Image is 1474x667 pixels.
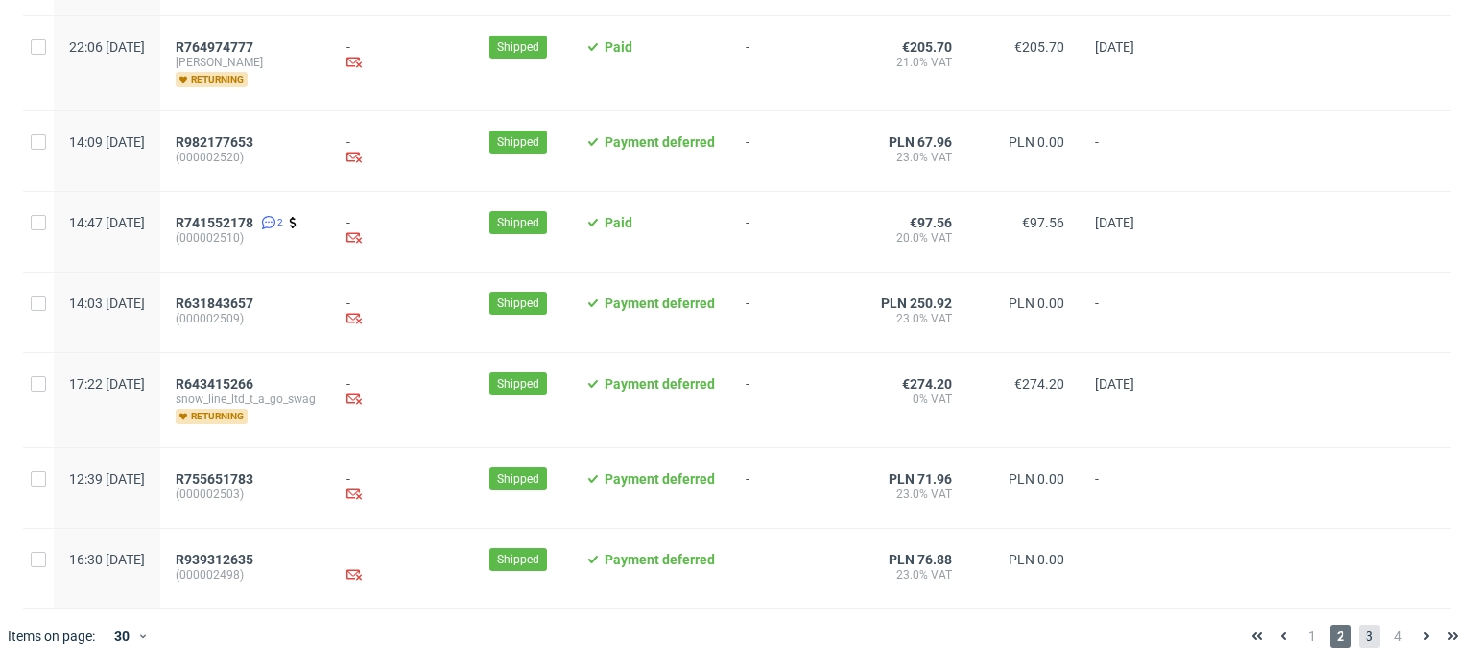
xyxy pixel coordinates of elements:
span: 0% VAT [870,392,952,407]
span: 23.0% VAT [870,567,952,583]
span: €274.20 [902,376,952,392]
span: (000002509) [176,311,316,326]
span: PLN 0.00 [1009,552,1064,567]
span: - [746,552,840,585]
div: - [346,134,459,168]
div: - [346,376,459,410]
div: - [346,471,459,505]
span: (000002503) [176,487,316,502]
span: Shipped [497,375,539,393]
span: 21.0% VAT [870,55,952,70]
span: 1 [1301,625,1322,648]
span: (000002510) [176,230,316,246]
span: [DATE] [1095,376,1134,392]
span: 20.0% VAT [870,230,952,246]
span: - [746,134,840,168]
span: Shipped [497,295,539,312]
span: 2 [277,215,283,230]
span: Items on page: [8,627,95,646]
span: (000002498) [176,567,316,583]
a: R755651783 [176,471,257,487]
span: 17:22 [DATE] [69,376,145,392]
span: - [1095,134,1168,168]
span: €205.70 [902,39,952,55]
span: - [1095,296,1168,329]
span: returning [176,409,248,424]
a: 2 [257,215,283,230]
span: Paid [605,39,632,55]
span: R982177653 [176,134,253,150]
span: Paid [605,215,632,230]
span: €97.56 [1022,215,1064,230]
div: - [346,296,459,329]
span: 2 [1330,625,1351,648]
div: - [346,39,459,73]
span: PLN 76.88 [889,552,952,567]
div: - [346,552,459,585]
span: Payment deferred [605,296,715,311]
span: - [1095,471,1168,505]
span: €97.56 [910,215,952,230]
span: Shipped [497,133,539,151]
span: R764974777 [176,39,253,55]
span: PLN 0.00 [1009,296,1064,311]
span: Shipped [497,214,539,231]
span: R741552178 [176,215,253,230]
span: Payment deferred [605,376,715,392]
span: R939312635 [176,552,253,567]
a: R643415266 [176,376,257,392]
span: 23.0% VAT [870,311,952,326]
span: returning [176,72,248,87]
span: snow_line_ltd_t_a_go_swag [176,392,316,407]
span: 12:39 [DATE] [69,471,145,487]
span: R755651783 [176,471,253,487]
span: PLN 0.00 [1009,471,1064,487]
span: - [746,376,840,424]
span: €274.20 [1014,376,1064,392]
span: Shipped [497,38,539,56]
a: R764974777 [176,39,257,55]
span: 14:47 [DATE] [69,215,145,230]
span: [DATE] [1095,215,1134,230]
span: R643415266 [176,376,253,392]
span: 16:30 [DATE] [69,552,145,567]
span: 14:09 [DATE] [69,134,145,150]
span: €205.70 [1014,39,1064,55]
span: 23.0% VAT [870,487,952,502]
a: R939312635 [176,552,257,567]
span: 23.0% VAT [870,150,952,165]
span: [DATE] [1095,39,1134,55]
div: 30 [103,623,137,650]
a: R741552178 [176,215,257,230]
span: - [1095,552,1168,585]
span: R631843657 [176,296,253,311]
span: Shipped [497,551,539,568]
span: Payment deferred [605,471,715,487]
a: R982177653 [176,134,257,150]
span: PLN 250.92 [881,296,952,311]
span: 3 [1359,625,1380,648]
a: R631843657 [176,296,257,311]
span: [PERSON_NAME] [176,55,316,70]
span: - [746,215,840,249]
div: - [346,215,459,249]
span: 14:03 [DATE] [69,296,145,311]
span: (000002520) [176,150,316,165]
span: Shipped [497,470,539,488]
span: 4 [1388,625,1409,648]
span: - [746,296,840,329]
span: Payment deferred [605,552,715,567]
span: 22:06 [DATE] [69,39,145,55]
span: - [746,471,840,505]
span: - [746,39,840,87]
span: Payment deferred [605,134,715,150]
span: PLN 71.96 [889,471,952,487]
span: PLN 0.00 [1009,134,1064,150]
span: PLN 67.96 [889,134,952,150]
